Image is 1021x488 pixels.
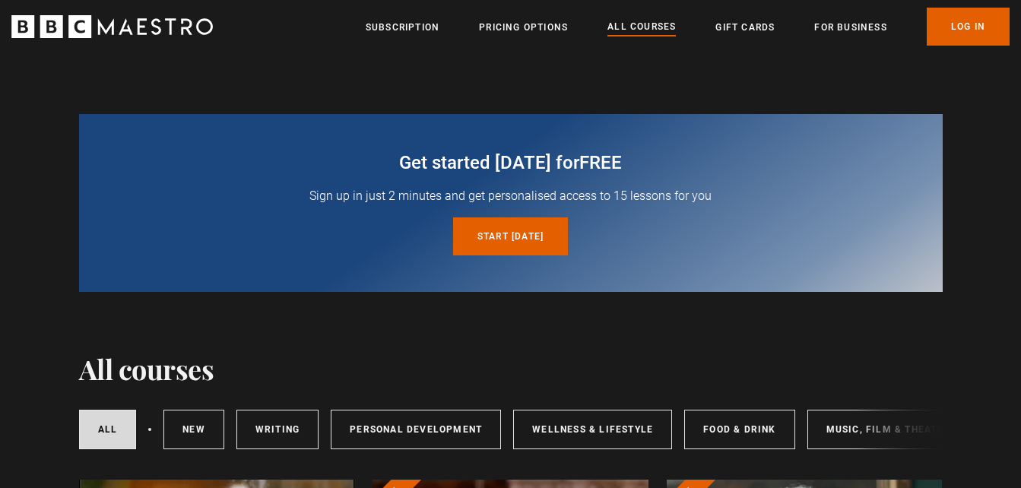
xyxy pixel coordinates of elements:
a: For business [814,20,886,35]
a: New [163,410,224,449]
a: Personal Development [331,410,501,449]
a: Food & Drink [684,410,794,449]
h2: Get started [DATE] for [116,151,906,175]
a: Log In [927,8,1010,46]
a: Gift Cards [715,20,775,35]
a: Writing [236,410,319,449]
a: Wellness & Lifestyle [513,410,672,449]
a: Subscription [366,20,439,35]
a: Start [DATE] [453,217,568,255]
a: Pricing Options [479,20,568,35]
nav: Primary [366,8,1010,46]
svg: BBC Maestro [11,15,213,38]
span: free [579,152,622,173]
h1: All courses [79,353,214,385]
p: Sign up in just 2 minutes and get personalised access to 15 lessons for you [116,187,906,205]
a: Music, Film & Theatre [807,410,969,449]
a: All [79,410,137,449]
a: All Courses [607,19,676,36]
